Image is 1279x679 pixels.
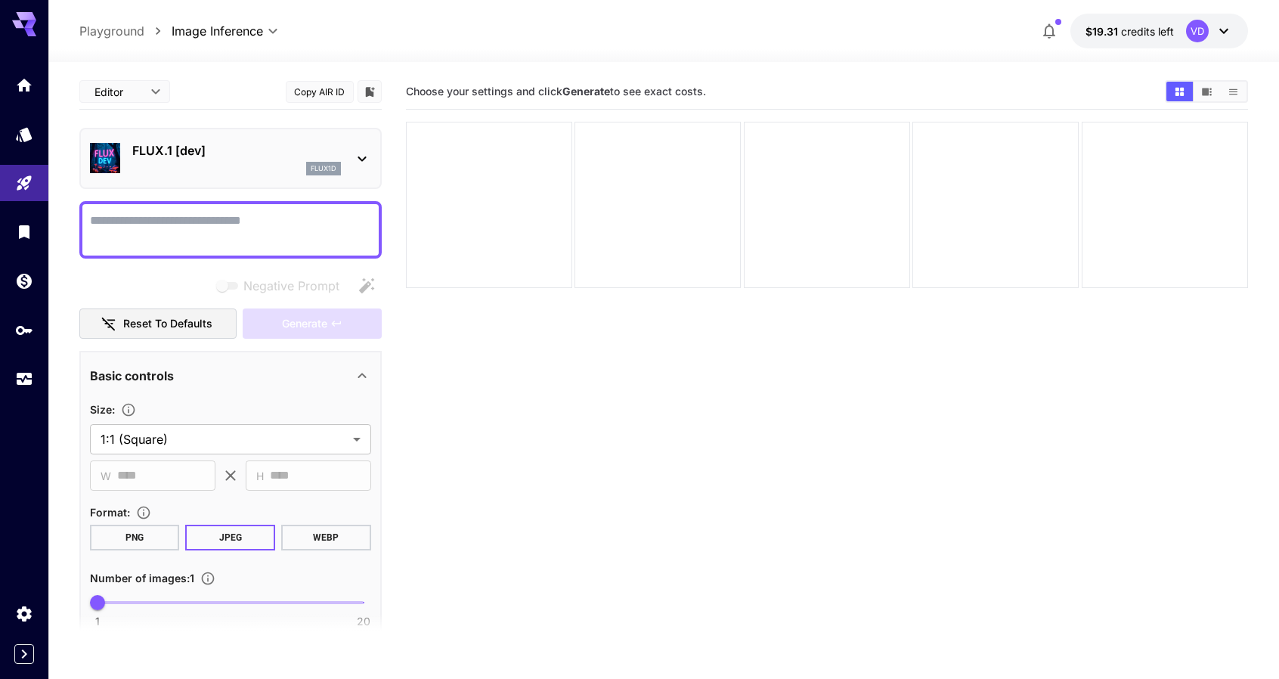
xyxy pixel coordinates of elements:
button: Choose the file format for the output image. [130,505,157,520]
div: Wallet [15,271,33,290]
span: Editor [94,84,141,100]
span: Negative prompts are not compatible with the selected model. [213,276,351,295]
span: H [256,467,264,485]
div: Show media in grid viewShow media in video viewShow media in list view [1165,80,1248,103]
span: credits left [1121,25,1174,38]
div: Playground [15,174,33,193]
button: Show media in grid view [1166,82,1193,101]
div: API Keys [15,321,33,339]
span: 1:1 (Square) [101,430,347,448]
a: Playground [79,22,144,40]
button: WEBP [281,525,371,550]
p: Basic controls [90,367,174,385]
span: Number of images : 1 [90,572,194,584]
button: Specify how many images to generate in a single request. Each image generation will be charged se... [194,571,221,586]
span: W [101,467,111,485]
button: Expand sidebar [14,644,34,664]
span: Negative Prompt [243,277,339,295]
div: Usage [15,370,33,389]
div: FLUX.1 [dev]flux1d [90,135,371,181]
div: $19.30846 [1085,23,1174,39]
span: Format : [90,506,130,519]
button: JPEG [185,525,275,550]
nav: breadcrumb [79,22,172,40]
button: Adjust the dimensions of the generated image by specifying its width and height in pixels, or sel... [115,402,142,417]
div: VD [1186,20,1209,42]
div: Settings [15,604,33,623]
div: Models [15,125,33,144]
span: $19.31 [1085,25,1121,38]
p: FLUX.1 [dev] [132,141,341,160]
button: $19.30846VD [1070,14,1248,48]
div: Library [15,222,33,241]
b: Generate [562,85,610,98]
button: Add to library [363,82,376,101]
span: Choose your settings and click to see exact costs. [406,85,706,98]
div: Basic controls [90,358,371,394]
span: Image Inference [172,22,263,40]
div: Home [15,76,33,95]
p: flux1d [311,163,336,174]
button: Copy AIR ID [286,81,354,103]
button: Show media in list view [1220,82,1246,101]
button: PNG [90,525,180,550]
span: Size : [90,403,115,416]
button: Show media in video view [1194,82,1220,101]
